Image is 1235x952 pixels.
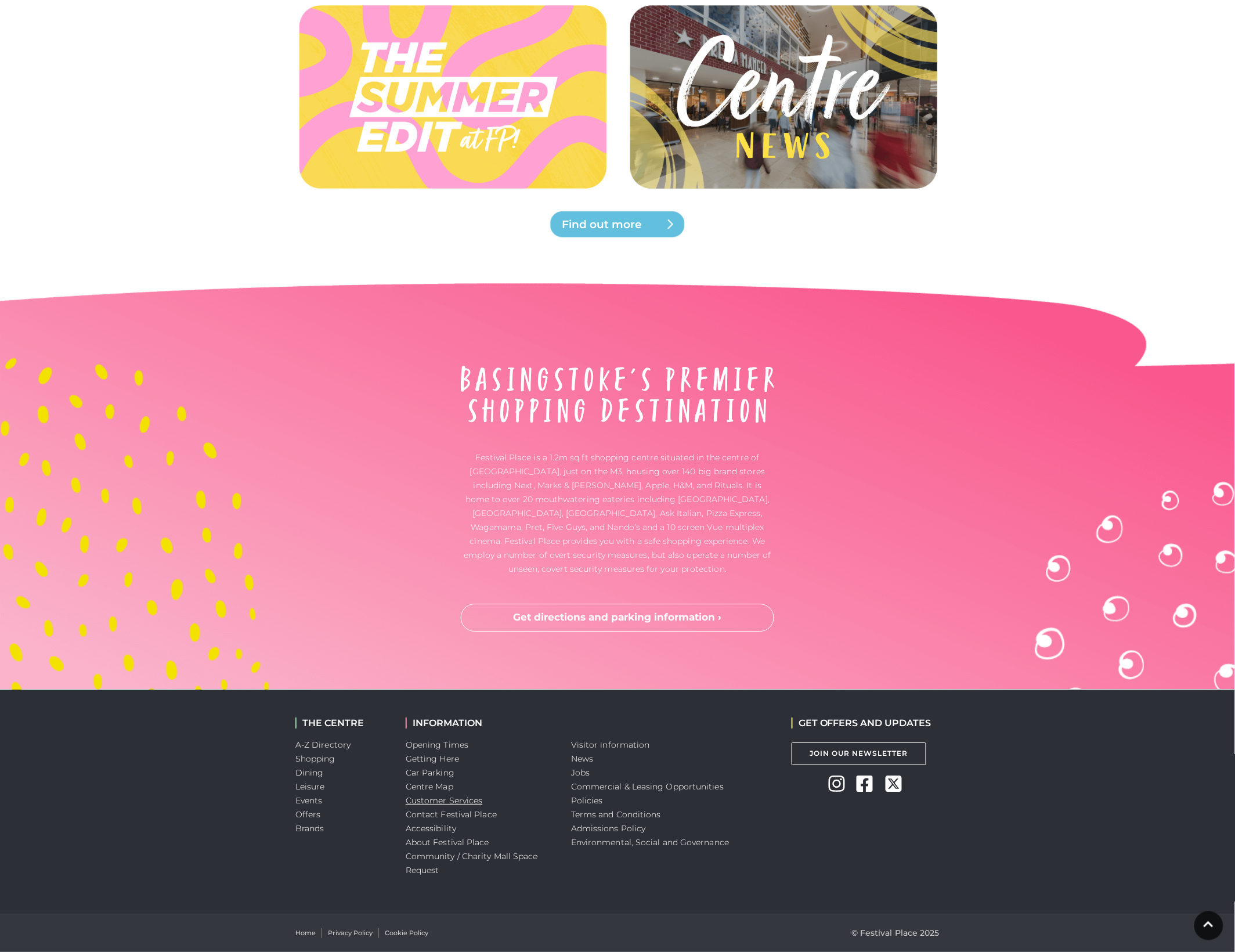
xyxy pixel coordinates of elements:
[792,742,926,765] a: Join Our Newsletter
[406,795,483,806] a: Customer Services
[461,366,774,423] img: About Festival Place
[406,753,459,764] a: Getting Here
[295,3,609,192] img: Latest news
[406,781,453,792] a: Centre Map
[328,928,373,938] a: Privacy Policy
[571,809,661,820] a: Terms and Conditions
[295,809,321,820] a: Offers
[461,604,774,632] a: Get directions and parking information ›
[571,795,603,806] a: Policies
[406,823,456,834] a: Accessibility
[295,740,351,750] a: A-Z Directory
[295,26,609,167] img: Latest news
[295,717,388,729] h2: THE CENTRE
[571,740,650,750] a: Visitor information
[548,210,687,238] a: Find out more
[295,928,316,938] a: Home
[406,740,468,750] a: Opening Times
[571,781,724,792] a: Commercial & Leasing Opportunities
[406,717,554,729] h2: INFORMATION
[562,217,701,233] span: Find out more
[406,851,538,875] a: Community / Charity Mall Space Request
[461,450,774,576] p: Festival Place is a 1.2m sq ft shopping centre situated in the centre of [GEOGRAPHIC_DATA], just ...
[406,767,454,778] a: Car Parking
[851,926,940,940] p: © Festival Place 2025
[792,717,931,729] h2: GET OFFERS AND UPDATES
[406,837,489,848] a: About Festival Place
[295,795,323,806] a: Events
[406,809,497,820] a: Contact Festival Place
[571,753,593,764] a: News
[626,3,940,192] img: Latest news
[295,767,324,778] a: Dining
[295,781,325,792] a: Leisure
[571,837,729,848] a: Environmental, Social and Governance
[626,26,940,167] img: Latest news
[571,823,646,834] a: Admissions Policy
[295,823,324,834] a: Brands
[385,928,428,938] a: Cookie Policy
[571,767,590,778] a: Jobs
[295,753,335,764] a: Shopping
